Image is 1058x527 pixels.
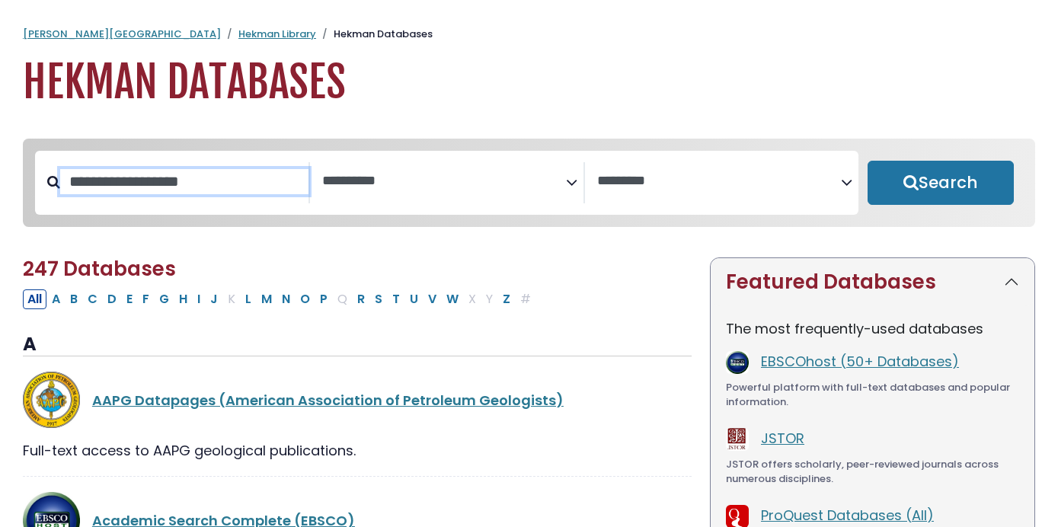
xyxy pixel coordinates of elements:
[206,289,222,309] button: Filter Results J
[122,289,137,309] button: Filter Results E
[23,440,692,461] div: Full-text access to AAPG geological publications.
[257,289,276,309] button: Filter Results M
[23,139,1035,227] nav: Search filters
[47,289,65,309] button: Filter Results A
[761,352,959,371] a: EBSCOhost (50+ Databases)
[66,289,82,309] button: Filter Results B
[726,318,1019,339] p: The most frequently-used databases
[174,289,192,309] button: Filter Results H
[316,27,433,42] li: Hekman Databases
[370,289,387,309] button: Filter Results S
[23,289,46,309] button: All
[193,289,205,309] button: Filter Results I
[83,289,102,309] button: Filter Results C
[241,289,256,309] button: Filter Results L
[597,174,841,190] textarea: Search
[711,258,1034,306] button: Featured Databases
[103,289,121,309] button: Filter Results D
[322,174,566,190] textarea: Search
[868,161,1014,205] button: Submit for Search Results
[277,289,295,309] button: Filter Results N
[388,289,404,309] button: Filter Results T
[353,289,369,309] button: Filter Results R
[23,255,176,283] span: 247 Databases
[315,289,332,309] button: Filter Results P
[138,289,154,309] button: Filter Results F
[424,289,441,309] button: Filter Results V
[761,506,934,525] a: ProQuest Databases (All)
[155,289,174,309] button: Filter Results G
[761,429,804,448] a: JSTOR
[23,57,1035,108] h1: Hekman Databases
[92,391,564,410] a: AAPG Datapages (American Association of Petroleum Geologists)
[442,289,463,309] button: Filter Results W
[726,380,1019,410] div: Powerful platform with full-text databases and popular information.
[405,289,423,309] button: Filter Results U
[726,457,1019,487] div: JSTOR offers scholarly, peer-reviewed journals across numerous disciplines.
[296,289,315,309] button: Filter Results O
[23,27,221,41] a: [PERSON_NAME][GEOGRAPHIC_DATA]
[60,169,308,194] input: Search database by title or keyword
[238,27,316,41] a: Hekman Library
[23,289,537,308] div: Alpha-list to filter by first letter of database name
[23,27,1035,42] nav: breadcrumb
[498,289,515,309] button: Filter Results Z
[23,334,692,356] h3: A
